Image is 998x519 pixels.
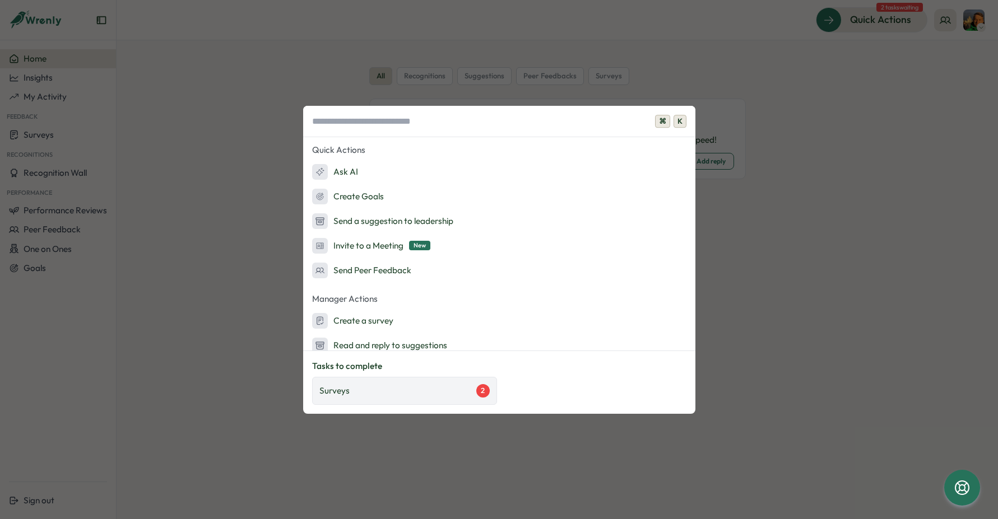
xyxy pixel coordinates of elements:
[312,338,447,353] div: Read and reply to suggestions
[655,115,670,128] span: ⌘
[303,291,695,307] p: Manager Actions
[409,241,430,250] span: New
[303,161,695,183] button: Ask AI
[312,164,358,180] div: Ask AI
[303,334,695,357] button: Read and reply to suggestions
[319,385,350,397] p: Surveys
[303,310,695,332] button: Create a survey
[312,360,686,372] p: Tasks to complete
[312,263,411,278] div: Send Peer Feedback
[303,210,695,232] button: Send a suggestion to leadership
[312,238,430,254] div: Invite to a Meeting
[303,185,695,208] button: Create Goals
[312,313,393,329] div: Create a survey
[476,384,490,398] div: 2
[674,115,686,128] span: K
[303,142,695,158] p: Quick Actions
[303,235,695,257] button: Invite to a MeetingNew
[312,213,453,229] div: Send a suggestion to leadership
[303,259,695,282] button: Send Peer Feedback
[312,189,384,204] div: Create Goals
